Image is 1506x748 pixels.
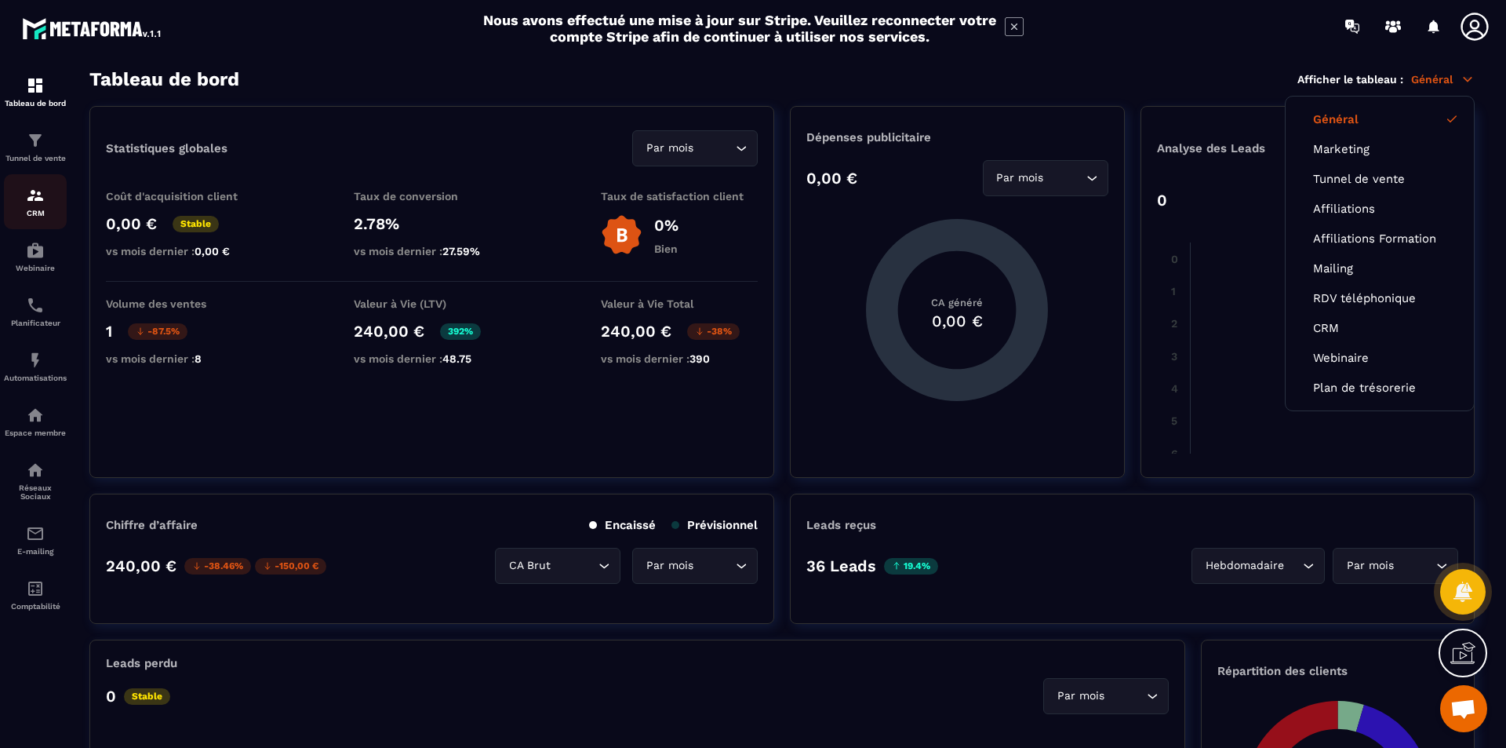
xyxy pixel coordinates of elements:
[1157,141,1308,155] p: Analyse des Leads
[554,557,595,575] input: Search for option
[26,296,45,315] img: scheduler
[1217,664,1458,678] p: Répartition des clients
[26,406,45,425] img: automations
[26,241,45,260] img: automations
[1440,685,1487,732] a: Ouvrir le chat
[601,322,671,341] p: 240,00 €
[1313,261,1446,275] a: Mailing
[1047,170,1082,187] input: Search for option
[255,558,326,575] p: -150,00 €
[632,130,758,166] div: Search for option
[1191,548,1325,584] div: Search for option
[22,14,163,42] img: logo
[106,214,157,233] p: 0,00 €
[106,518,198,532] p: Chiffre d’affaire
[354,352,511,365] p: vs mois dernier :
[106,297,263,310] p: Volume des ventes
[4,339,67,394] a: automationsautomationsAutomatisations
[106,687,116,706] p: 0
[601,352,758,365] p: vs mois dernier :
[26,131,45,150] img: formation
[642,140,697,157] span: Par mois
[589,518,656,532] p: Encaissé
[4,567,67,622] a: accountantaccountantComptabilité
[173,216,219,232] p: Stable
[697,140,732,157] input: Search for option
[26,461,45,480] img: social-network
[495,548,620,584] div: Search for option
[654,243,678,255] p: Bien
[4,99,67,108] p: Tableau de bord
[184,558,251,575] p: -38.46%
[1170,414,1177,427] tspan: 5
[671,518,758,532] p: Prévisionnel
[983,160,1108,196] div: Search for option
[4,374,67,382] p: Automatisations
[4,209,67,217] p: CRM
[806,130,1108,144] p: Dépenses publicitaire
[1108,688,1143,705] input: Search for option
[4,284,67,339] a: schedulerschedulerPlanificateur
[106,190,263,203] p: Coût d'acquisition client
[1170,285,1175,297] tspan: 1
[642,557,697,575] span: Par mois
[89,68,239,90] h3: Tableau de bord
[4,449,67,513] a: social-networksocial-networkRéseaux Sociaux
[1333,548,1458,584] div: Search for option
[106,352,263,365] p: vs mois dernier :
[1313,112,1446,126] a: Général
[4,394,67,449] a: automationsautomationsEspace membre
[4,174,67,229] a: formationformationCRM
[26,579,45,598] img: accountant
[806,169,857,188] p: 0,00 €
[1313,381,1446,395] a: Plan de trésorerie
[106,245,263,257] p: vs mois dernier :
[505,557,554,575] span: CA Brut
[4,319,67,327] p: Planificateur
[1313,142,1446,156] a: Marketing
[1157,191,1167,210] p: 0
[1313,232,1446,246] a: Affiliations Formation
[26,186,45,205] img: formation
[195,245,230,257] span: 0,00 €
[697,557,732,575] input: Search for option
[354,190,511,203] p: Taux de conversion
[4,429,67,437] p: Espace membre
[1343,557,1397,575] span: Par mois
[1313,202,1446,216] a: Affiliations
[806,556,876,575] p: 36 Leads
[354,245,511,257] p: vs mois dernier :
[128,323,187,340] p: -87.5%
[354,322,424,341] p: 240,00 €
[1287,557,1299,575] input: Search for option
[1313,321,1446,335] a: CRM
[1170,317,1177,330] tspan: 2
[654,216,678,235] p: 0%
[354,297,511,310] p: Valeur à Vie (LTV)
[1202,557,1287,575] span: Hebdomadaire
[4,229,67,284] a: automationsautomationsWebinaire
[442,352,471,365] span: 48.75
[482,12,997,45] h2: Nous avons effectué une mise à jour sur Stripe. Veuillez reconnecter votre compte Stripe afin de ...
[687,323,740,340] p: -38%
[1170,253,1177,265] tspan: 0
[993,170,1047,187] span: Par mois
[601,214,642,256] img: b-badge-o.b3b20ee6.svg
[1313,351,1446,365] a: Webinaire
[440,323,481,340] p: 392%
[1170,382,1177,395] tspan: 4
[4,64,67,119] a: formationformationTableau de bord
[442,245,480,257] span: 27.59%
[1043,678,1169,714] div: Search for option
[354,214,511,233] p: 2.78%
[26,351,45,370] img: automations
[195,352,202,365] span: 8
[1397,557,1432,575] input: Search for option
[1170,447,1177,460] tspan: 6
[1297,73,1403,86] p: Afficher le tableau :
[106,141,227,155] p: Statistiques globales
[601,190,758,203] p: Taux de satisfaction client
[1411,72,1475,86] p: Général
[4,547,67,556] p: E-mailing
[1053,688,1108,705] span: Par mois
